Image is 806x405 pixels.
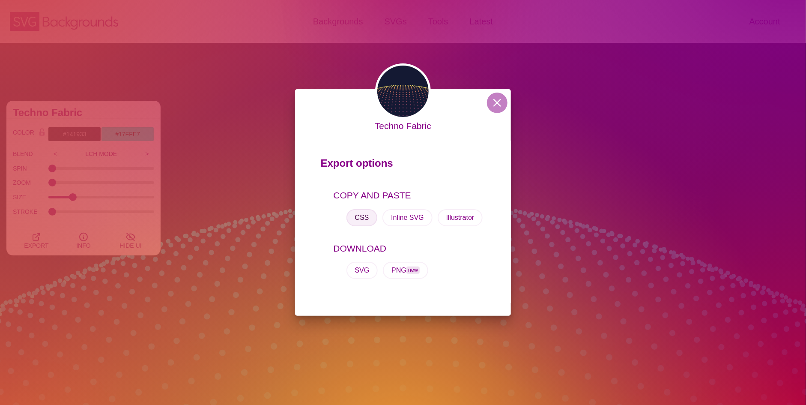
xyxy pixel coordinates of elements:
[375,63,431,119] img: electric dots form curvature
[334,189,486,202] p: COPY AND PASTE
[334,242,486,255] p: DOWNLOAD
[382,209,432,226] button: Inline SVG
[346,209,378,226] button: CSS
[438,209,483,226] button: Illustrator
[383,262,428,279] button: PNGnew
[406,267,420,274] span: new
[321,153,486,177] p: Export options
[346,262,378,279] button: SVG
[375,119,431,133] p: Techno Fabric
